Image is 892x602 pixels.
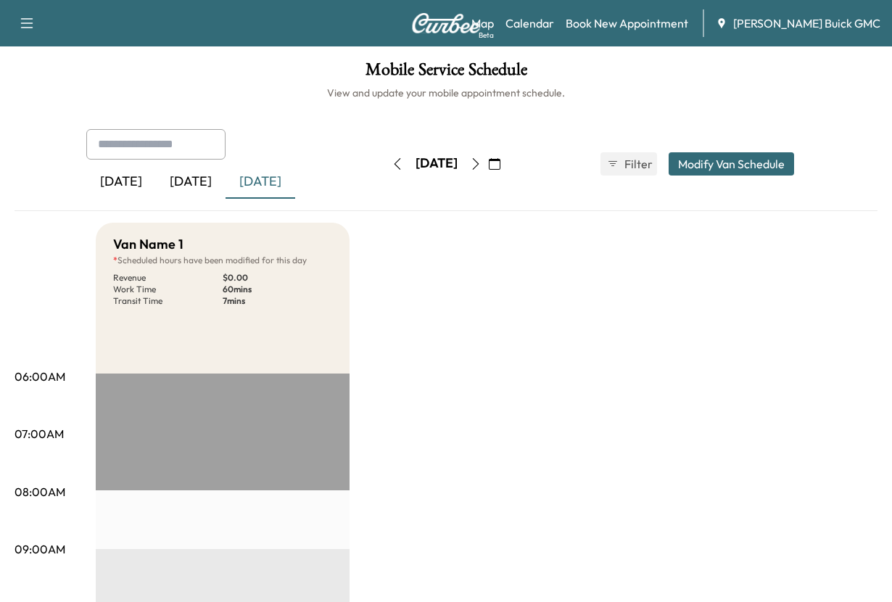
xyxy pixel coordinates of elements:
h1: Mobile Service Schedule [15,61,877,86]
div: [DATE] [86,165,156,199]
p: Work Time [113,284,223,295]
button: Modify Van Schedule [669,152,794,176]
p: 06:00AM [15,368,65,385]
p: 07:00AM [15,425,64,442]
a: Calendar [505,15,554,32]
a: Book New Appointment [566,15,688,32]
p: 08:00AM [15,483,65,500]
div: Beta [479,30,494,41]
div: [DATE] [156,165,226,199]
p: 09:00AM [15,540,65,558]
p: 7 mins [223,295,332,307]
div: [DATE] [416,154,458,173]
p: Scheduled hours have been modified for this day [113,255,332,266]
h6: View and update your mobile appointment schedule. [15,86,877,100]
img: Curbee Logo [411,13,481,33]
h5: Van Name 1 [113,234,183,255]
button: Filter [600,152,657,176]
p: Transit Time [113,295,223,307]
p: $ 0.00 [223,272,332,284]
div: [DATE] [226,165,295,199]
p: Revenue [113,272,223,284]
span: [PERSON_NAME] Buick GMC [733,15,880,32]
p: 60 mins [223,284,332,295]
span: Filter [624,155,651,173]
a: MapBeta [471,15,494,32]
